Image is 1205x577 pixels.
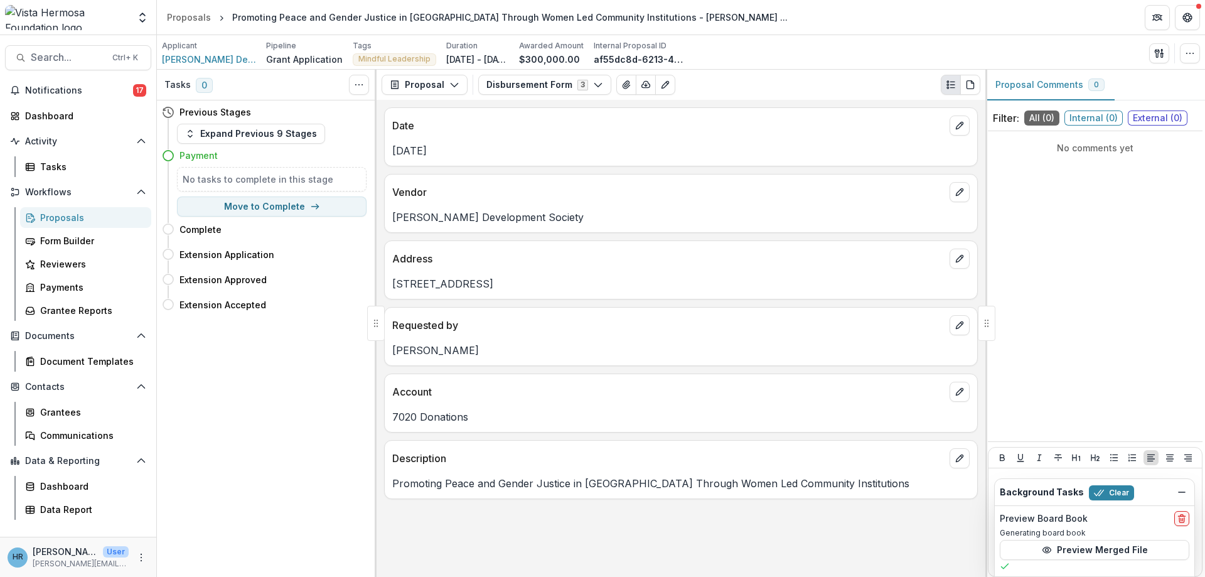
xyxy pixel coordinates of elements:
[5,377,151,397] button: Open Contacts
[392,451,945,466] p: Description
[25,109,141,122] div: Dashboard
[960,75,980,95] button: PDF view
[478,75,611,95] button: Disbursement Form3
[950,249,970,269] button: edit
[162,8,216,26] a: Proposals
[353,40,372,51] p: Tags
[392,118,945,133] p: Date
[993,111,1019,126] p: Filter:
[162,8,793,26] nav: breadcrumb
[179,223,222,236] h4: Complete
[20,476,151,497] a: Dashboard
[382,75,468,95] button: Proposal
[33,558,129,569] p: [PERSON_NAME][EMAIL_ADDRESS][DOMAIN_NAME]
[40,480,141,493] div: Dashboard
[950,448,970,468] button: edit
[1024,111,1059,126] span: All ( 0 )
[20,402,151,423] a: Grantees
[1069,450,1084,465] button: Heading 1
[594,40,667,51] p: Internal Proposal ID
[40,304,141,317] div: Grantee Reports
[25,136,131,147] span: Activity
[392,143,970,158] p: [DATE]
[1128,111,1187,126] span: External ( 0 )
[40,211,141,224] div: Proposals
[13,553,23,561] div: Hannah Roosendaal
[31,51,105,63] span: Search...
[392,476,970,491] p: Promoting Peace and Gender Justice in [GEOGRAPHIC_DATA] Through Women Led Community Institutions
[1106,450,1122,465] button: Bullet List
[179,273,267,286] h4: Extension Approved
[196,78,213,93] span: 0
[25,456,131,466] span: Data & Reporting
[25,85,133,96] span: Notifications
[1181,450,1196,465] button: Align Right
[519,40,584,51] p: Awarded Amount
[392,409,970,424] p: 7020 Donations
[40,355,141,368] div: Document Templates
[1000,514,1088,524] h2: Preview Board Book
[1125,450,1140,465] button: Ordered List
[179,149,218,162] h4: Payment
[179,105,251,119] h4: Previous Stages
[5,5,129,30] img: Vista Hermosa Foundation logo
[1000,487,1084,498] h2: Background Tasks
[20,351,151,372] a: Document Templates
[392,318,945,333] p: Requested by
[1175,5,1200,30] button: Get Help
[1089,485,1134,500] button: Clear
[134,5,151,30] button: Open entity switcher
[993,141,1197,154] p: No comments yet
[167,11,211,24] div: Proposals
[5,131,151,151] button: Open Activity
[950,315,970,335] button: edit
[392,343,970,358] p: [PERSON_NAME]
[25,382,131,392] span: Contacts
[162,40,197,51] p: Applicant
[950,116,970,136] button: edit
[446,53,509,66] p: [DATE] - [DATE]
[616,75,636,95] button: View Attached Files
[40,503,141,516] div: Data Report
[40,257,141,271] div: Reviewers
[1143,450,1159,465] button: Align Left
[40,406,141,419] div: Grantees
[1064,111,1123,126] span: Internal ( 0 )
[25,187,131,198] span: Workflows
[20,230,151,251] a: Form Builder
[183,173,361,186] h5: No tasks to complete in this stage
[446,40,478,51] p: Duration
[950,182,970,202] button: edit
[266,53,343,66] p: Grant Application
[985,70,1115,100] button: Proposal Comments
[232,11,788,24] div: Promoting Peace and Gender Justice in [GEOGRAPHIC_DATA] Through Women Led Community Institutions ...
[162,53,256,66] a: [PERSON_NAME] Development Society
[179,298,266,311] h4: Extension Accepted
[1051,450,1066,465] button: Strike
[164,80,191,90] h3: Tasks
[33,545,98,558] p: [PERSON_NAME]
[1032,450,1047,465] button: Italicize
[177,197,367,217] button: Move to Complete
[5,451,151,471] button: Open Data & Reporting
[110,51,141,65] div: Ctrl + K
[1088,450,1103,465] button: Heading 2
[5,45,151,70] button: Search...
[594,53,688,66] p: af55dc8d-6213-4ce0-ae2a-5df054c609aa
[5,80,151,100] button: Notifications17
[5,326,151,346] button: Open Documents
[20,425,151,446] a: Communications
[103,546,129,558] p: User
[1094,80,1099,89] span: 0
[392,276,970,291] p: [STREET_ADDRESS]
[179,248,274,261] h4: Extension Application
[950,382,970,402] button: edit
[5,105,151,126] a: Dashboard
[40,429,141,442] div: Communications
[1000,527,1189,539] p: Generating board book
[655,75,675,95] button: Edit as form
[20,499,151,520] a: Data Report
[20,254,151,274] a: Reviewers
[177,124,325,144] button: Expand Previous 9 Stages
